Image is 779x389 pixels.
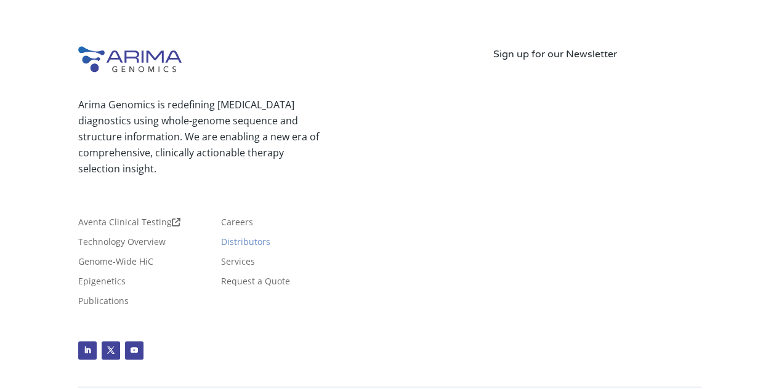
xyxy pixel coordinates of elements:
a: Services [221,257,255,271]
p: Sign up for our Newsletter [493,46,701,62]
a: Distributors [221,238,270,251]
p: Arima Genomics is redefining [MEDICAL_DATA] diagnostics using whole-genome sequence and structure... [78,97,328,177]
a: Follow on LinkedIn [78,341,97,359]
a: Request a Quote [221,277,290,291]
a: Publications [78,297,129,310]
a: Follow on Youtube [125,341,143,359]
img: Arima-Genomics-logo [78,46,182,71]
a: Genome-Wide HiC [78,257,153,271]
a: Aventa Clinical Testing [78,218,180,231]
a: Epigenetics [78,277,126,291]
a: Technology Overview [78,238,166,251]
a: Careers [221,218,253,231]
a: Follow on X [102,341,120,359]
